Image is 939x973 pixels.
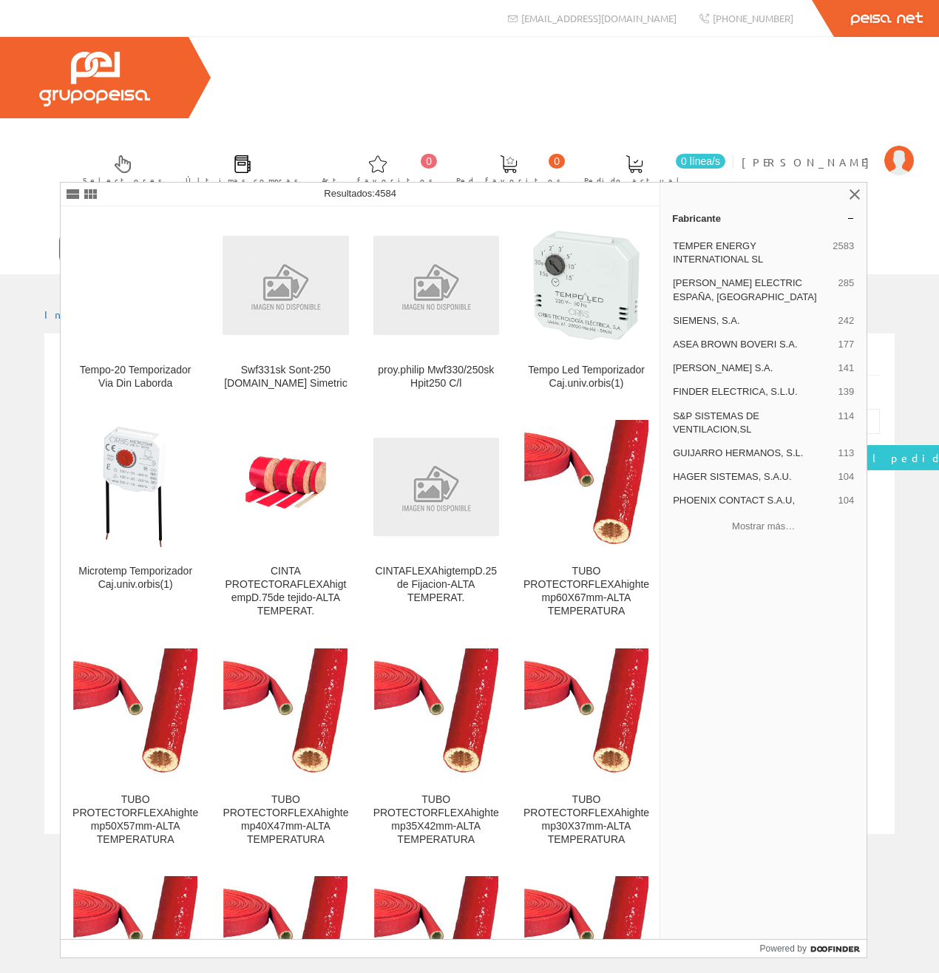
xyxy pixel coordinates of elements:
span: [PHONE_NUMBER] [713,12,793,24]
a: [PERSON_NAME] [742,143,914,157]
a: TUBO PROTECTORFLEXAhightemp40X47mm-ALTA TEMPERATURA TUBO PROTECTORFLEXAhightemp40X47mm-ALTA TEMPE... [211,637,360,864]
a: TUBO PROTECTORFLEXAhightemp35X42mm-ALTA TEMPERATURA TUBO PROTECTORFLEXAhightemp35X42mm-ALTA TEMPE... [362,637,511,864]
a: Microtemp Temporizador Caj.univ.orbis(1) Microtemp Temporizador Caj.univ.orbis(1) [61,408,210,635]
span: Powered by [760,942,807,955]
img: CINTA PROTECTORAFLEXAhigtempD.75de tejido-ALTA TEMPERAT. [223,424,348,549]
div: TUBO PROTECTORFLEXAhightemp30X37mm-ALTA TEMPERATURA [523,793,649,847]
a: Fabricante [660,206,867,230]
span: 177 [838,338,854,351]
span: 114 [838,410,854,436]
a: Powered by [760,940,867,957]
img: TUBO PROTECTORFLEXAhightemp30X37mm-ALTA TEMPERATURA [524,648,648,782]
a: Tempo Led Temporizador Caj.univ.orbis(1) Tempo Led Temporizador Caj.univ.orbis(1) [512,207,661,407]
span: [PERSON_NAME] S.A. [673,362,832,375]
div: Swf331sk Sont-250 [DOMAIN_NAME] Simetric [223,364,348,390]
span: Pedido actual [584,173,685,188]
div: Tempo Led Temporizador Caj.univ.orbis(1) [523,364,649,390]
span: FINDER ELECTRICA, S.L.U. [673,385,832,399]
div: TUBO PROTECTORFLEXAhightemp60X67mm-ALTA TEMPERATURA [523,565,649,618]
span: 242 [838,314,854,328]
a: Inicio [44,308,107,321]
span: 285 [838,277,854,303]
a: TUBO PROTECTORFLEXAhightemp60X67mm-ALTA TEMPERATURA TUBO PROTECTORFLEXAhightemp60X67mm-ALTA TEMPE... [512,408,661,635]
span: 2583 [833,240,854,266]
div: Microtemp Temporizador Caj.univ.orbis(1) [72,565,198,591]
img: Microtemp Temporizador Caj.univ.orbis(1) [72,424,198,549]
img: TUBO PROTECTORFLEXAhightemp50X57mm-ALTA TEMPERATURA [73,648,197,782]
span: Resultados: [324,188,396,199]
span: Selectores [83,173,163,188]
span: 141 [838,362,854,375]
span: Art. favoritos [322,173,433,188]
img: TUBO PROTECTORFLEXAhightemp60X67mm-ALTA TEMPERATURA [524,420,648,553]
div: Tempo-20 Temporizador Via Din Laborda [72,364,198,390]
img: Grupo Peisa [39,52,150,106]
div: TUBO PROTECTORFLEXAhightemp50X57mm-ALTA TEMPERATURA [72,793,198,847]
span: HAGER SISTEMAS, S.A.U. [673,470,832,484]
span: 104 [838,470,854,484]
span: Ped. favoritos [456,173,561,188]
div: TUBO PROTECTORFLEXAhightemp40X47mm-ALTA TEMPERATURA [223,793,348,847]
img: proy.philip Mwf330/250sk Hpit250 C/l [373,236,499,334]
span: 104 [838,494,854,507]
a: Swf331sk Sont-250 Proy.philips Simetric Swf331sk Sont-250 [DOMAIN_NAME] Simetric [211,207,360,407]
a: CINTAFLEXAhigtempD.25 de Fijacion-ALTA TEMPERAT. CINTAFLEXAhigtempD.25 de Fijacion-ALTA TEMPERAT. [362,408,511,635]
span: 0 [421,154,437,169]
span: 4584 [375,188,396,199]
a: TUBO PROTECTORFLEXAhightemp50X57mm-ALTA TEMPERATURA TUBO PROTECTORFLEXAhightemp50X57mm-ALTA TEMPE... [61,637,210,864]
button: Mostrar más… [666,514,861,538]
span: ASEA BROWN BOVERI S.A. [673,338,832,351]
span: 0 [549,154,565,169]
img: Tempo Led Temporizador Caj.univ.orbis(1) [523,223,649,348]
span: [EMAIL_ADDRESS][DOMAIN_NAME] [521,12,677,24]
img: TUBO PROTECTORFLEXAhightemp35X42mm-ALTA TEMPERATURA [374,648,498,782]
div: CINTAFLEXAhigtempD.25 de Fijacion-ALTA TEMPERAT. [373,565,499,605]
img: Swf331sk Sont-250 Proy.philips Simetric [223,236,348,334]
a: Selectores [68,143,170,194]
span: TEMPER ENERGY INTERNATIONAL SL [673,240,827,266]
img: TUBO PROTECTORFLEXAhightemp40X47mm-ALTA TEMPERATURA [223,648,348,782]
a: Últimas compras [171,143,306,194]
span: SIEMENS, S.A. [673,314,832,328]
a: Tempo-20 Temporizador Via Din Laborda Tempo-20 Temporizador Via Din Laborda [61,207,210,407]
div: proy.philip Mwf330/250sk Hpit250 C/l [373,364,499,390]
div: CINTA PROTECTORAFLEXAhigtempD.75de tejido-ALTA TEMPERAT. [223,565,348,618]
span: 139 [838,385,854,399]
img: CINTAFLEXAhigtempD.25 de Fijacion-ALTA TEMPERAT. [373,438,499,536]
span: 0 línea/s [676,154,725,169]
div: TUBO PROTECTORFLEXAhightemp35X42mm-ALTA TEMPERATURA [373,793,499,847]
span: S&P SISTEMAS DE VENTILACION,SL [673,410,832,436]
span: 113 [838,447,854,460]
span: [PERSON_NAME] ELECTRIC ESPAÑA, [GEOGRAPHIC_DATA] [673,277,832,303]
a: CINTA PROTECTORAFLEXAhigtempD.75de tejido-ALTA TEMPERAT. CINTA PROTECTORAFLEXAhigtempD.75de tejid... [211,408,360,635]
a: proy.philip Mwf330/250sk Hpit250 C/l proy.philip Mwf330/250sk Hpit250 C/l [362,207,511,407]
span: GUIJARRO HERMANOS, S.L. [673,447,832,460]
span: [PERSON_NAME] [742,155,877,169]
a: TUBO PROTECTORFLEXAhightemp30X37mm-ALTA TEMPERATURA TUBO PROTECTORFLEXAhightemp30X37mm-ALTA TEMPE... [512,637,661,864]
span: Últimas compras [186,173,299,188]
span: PHOENIX CONTACT S.A.U, [673,494,832,507]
